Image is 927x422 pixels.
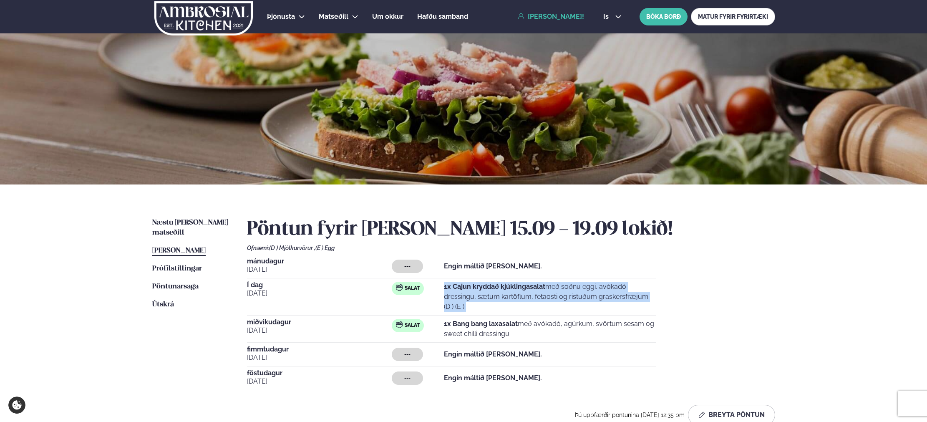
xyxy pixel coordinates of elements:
span: [DATE] [247,377,392,387]
a: Cookie settings [8,397,25,414]
span: [DATE] [247,353,392,363]
span: [DATE] [247,288,392,298]
p: með soðnu eggi, avókadó dressingu, sætum kartöflum, fetaosti og ristuðum graskersfræjum (D ) (E ) [444,282,656,312]
span: Prófílstillingar [152,265,202,272]
a: Útskrá [152,300,174,310]
span: Þjónusta [267,13,295,20]
a: MATUR FYRIR FYRIRTÆKI [691,8,775,25]
a: Pöntunarsaga [152,282,199,292]
strong: Engin máltíð [PERSON_NAME]. [444,350,542,358]
img: logo [154,1,254,35]
p: með avókadó, agúrkum, svörtum sesam og sweet chilli dressingu [444,319,656,339]
strong: Engin máltíð [PERSON_NAME]. [444,262,542,270]
span: [DATE] [247,326,392,336]
img: salad.svg [396,284,403,291]
a: Hafðu samband [417,12,468,22]
a: Matseðill [319,12,348,22]
span: Útskrá [152,301,174,308]
a: Prófílstillingar [152,264,202,274]
span: Um okkur [372,13,403,20]
span: is [603,13,611,20]
strong: 1x Cajun kryddað kjúklingasalat [444,283,545,291]
span: [PERSON_NAME] [152,247,206,254]
span: Salat [405,285,420,292]
strong: Engin máltíð [PERSON_NAME]. [444,374,542,382]
span: Næstu [PERSON_NAME] matseðill [152,219,228,236]
h2: Pöntun fyrir [PERSON_NAME] 15.09 - 19.09 lokið! [247,218,775,241]
span: föstudagur [247,370,392,377]
span: fimmtudagur [247,346,392,353]
button: BÓKA BORÐ [640,8,688,25]
span: miðvikudagur [247,319,392,326]
span: --- [404,375,411,382]
span: (D ) Mjólkurvörur , [269,245,315,251]
span: [DATE] [247,265,392,275]
a: Um okkur [372,12,403,22]
div: Ofnæmi: [247,245,775,251]
button: is [597,13,628,20]
img: salad.svg [396,321,403,328]
strong: 1x Bang bang laxasalat [444,320,518,328]
span: Í dag [247,282,392,288]
span: --- [404,351,411,358]
a: Þjónusta [267,12,295,22]
a: Næstu [PERSON_NAME] matseðill [152,218,230,238]
span: Hafðu samband [417,13,468,20]
span: Salat [405,322,420,329]
span: (E ) Egg [315,245,335,251]
a: [PERSON_NAME]! [518,13,584,20]
span: mánudagur [247,258,392,265]
a: [PERSON_NAME] [152,246,206,256]
span: Matseðill [319,13,348,20]
span: Þú uppfærðir pöntunina [DATE] 12:35 pm [575,412,685,418]
span: Pöntunarsaga [152,283,199,290]
span: --- [404,263,411,270]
